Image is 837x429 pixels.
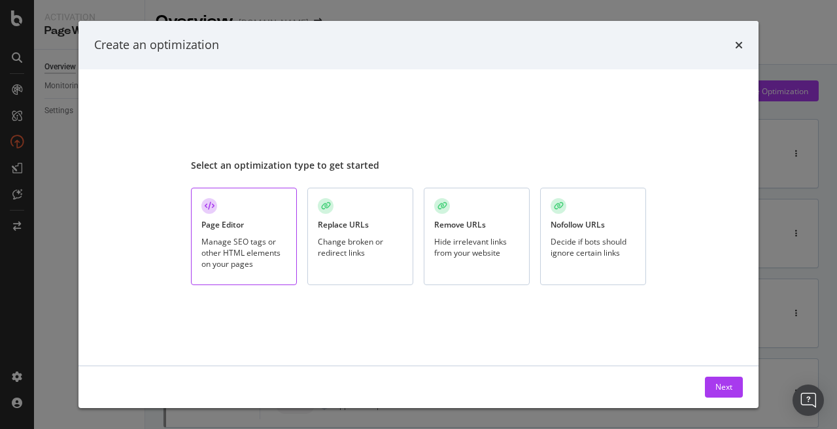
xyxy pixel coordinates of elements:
div: Nofollow URLs [551,219,605,230]
div: Hide irrelevant links from your website [434,236,519,258]
div: Decide if bots should ignore certain links [551,236,636,258]
div: Open Intercom Messenger [793,385,824,416]
div: Page Editor [201,219,244,230]
div: modal [78,21,759,408]
div: Change broken or redirect links [318,236,403,258]
div: Create an optimization [94,37,219,54]
div: Replace URLs [318,219,369,230]
div: Remove URLs [434,219,486,230]
div: times [735,37,743,54]
div: Manage SEO tags or other HTML elements on your pages [201,236,286,269]
div: Select an optimization type to get started [191,159,646,172]
button: Next [705,377,743,398]
div: Next [715,381,732,392]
